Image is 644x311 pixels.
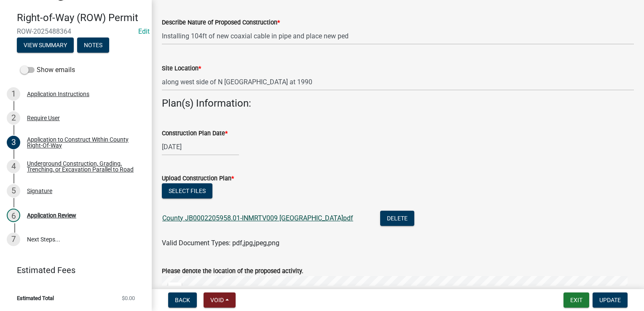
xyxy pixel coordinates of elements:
div: 2 [7,111,20,125]
div: Application to Construct Within County Right-Of-Way [27,137,138,148]
wm-modal-confirm: Delete Document [380,214,414,223]
label: Construction Plan Date [162,131,228,137]
label: Upload Construction Plan [162,176,234,182]
button: Update [593,292,628,308]
a: Edit [138,27,150,35]
span: Estimated Total [17,295,54,301]
div: 7 [7,233,20,246]
button: Notes [77,38,109,53]
wm-modal-confirm: Summary [17,42,74,49]
button: Delete [380,211,414,226]
span: Back [175,297,190,303]
wm-modal-confirm: Notes [77,42,109,49]
a: County JB0002205958.01-INMRTV009 [GEOGRAPHIC_DATA]pdf [162,214,353,222]
span: $0.00 [122,295,135,301]
button: Void [204,292,236,308]
div: 6 [7,209,20,222]
button: View Summary [17,38,74,53]
div: Underground Construction, Grading, Trenching, or Excavation Parallel to Road [27,161,138,172]
div: Zoom in [168,282,182,296]
button: Back [168,292,197,308]
label: Please denote the location of the proposed activity. [162,268,303,274]
div: 4 [7,160,20,173]
label: Show emails [20,65,75,75]
button: Exit [563,292,589,308]
wm-modal-confirm: Edit Application Number [138,27,150,35]
div: 5 [7,184,20,198]
a: Estimated Fees [7,262,138,279]
h4: Right-of-Way (ROW) Permit [17,12,145,24]
div: Signature [27,188,52,194]
div: Application Review [27,212,76,218]
span: Valid Document Types: pdf,jpg,jpeg,png [162,239,279,247]
button: Select files [162,183,212,198]
span: Update [599,297,621,303]
div: Application Instructions [27,91,89,97]
span: Void [210,297,224,303]
input: mm/dd/yyyy [162,138,239,155]
div: 1 [7,87,20,101]
div: Require User [27,115,60,121]
label: Site Location [162,66,201,72]
h4: Plan(s) Information: [162,97,634,110]
span: ROW-2025488364 [17,27,135,35]
label: Describe Nature of Proposed Construction [162,20,280,26]
div: 3 [7,136,20,149]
